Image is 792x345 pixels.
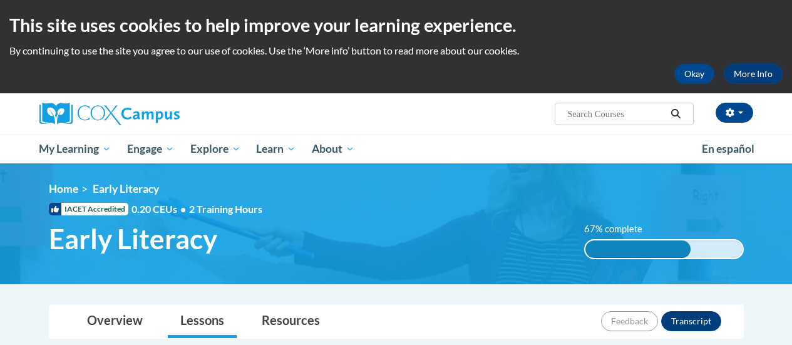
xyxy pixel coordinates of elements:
a: En español [694,136,763,162]
a: Cox Campus [39,103,265,125]
a: Home [49,182,78,195]
span: • [180,203,186,215]
span: 0.20 CEUs [131,202,189,216]
img: Cox Campus [39,103,180,125]
p: By continuing to use the site you agree to our use of cookies. Use the ‘More info’ button to read... [9,44,783,58]
a: Explore [182,135,249,163]
span: Early Literacy [93,182,159,195]
a: More Info [724,64,783,84]
span: En español [702,142,754,155]
button: Account Settings [716,103,753,123]
span: Early Literacy [49,222,217,255]
button: Okay [674,64,714,84]
div: Main menu [30,135,763,163]
span: About [312,142,354,157]
a: About [304,135,363,163]
input: Search Courses [566,106,666,121]
a: Engage [119,135,182,163]
a: Lessons [168,305,237,338]
a: Overview [75,305,155,338]
span: Explore [190,142,240,157]
div: 67% complete [585,240,691,258]
h2: This site uses cookies to help improve your learning experience. [9,13,783,38]
a: Resources [249,305,332,338]
a: My Learning [31,135,120,163]
button: Transcript [661,311,721,331]
span: IACET Accredited [49,203,128,215]
span: Engage [127,142,174,157]
label: 67% complete [584,222,656,236]
button: Search [666,106,685,121]
a: Learn [248,135,304,163]
button: Feedback [601,311,658,331]
span: Learn [256,142,296,157]
span: 2 Training Hours [189,203,262,215]
span: My Learning [39,142,111,157]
